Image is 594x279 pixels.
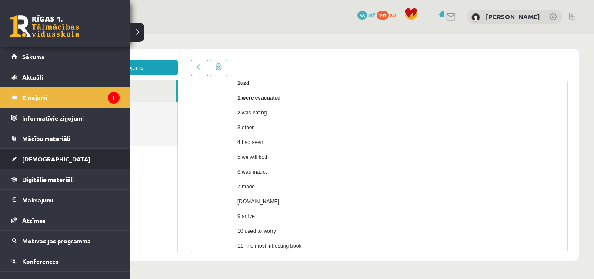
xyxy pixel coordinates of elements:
legend: Ziņojumi [22,87,120,108]
span: Motivācijas programma [22,237,91,245]
span: Digitālie materiāli [22,175,74,183]
p: [DOMAIN_NAME] [203,164,526,172]
strong: 1uzd. [203,47,216,53]
a: Rīgas 1. Tālmācības vidusskola [10,15,79,37]
a: [DEMOGRAPHIC_DATA] [11,149,120,169]
a: Maksājumi [11,190,120,210]
span: mP [368,11,375,18]
span: Atzīmes [22,216,46,224]
img: Ketija Dzilna [471,13,480,22]
a: Dzēstie [26,91,143,113]
a: Jauns ziņojums [26,26,143,42]
p: 3.other [203,90,526,98]
span: 191 [377,11,389,20]
p: 7.made [203,149,526,157]
legend: Informatīvie ziņojumi [22,108,120,128]
a: Ienākošie [26,46,141,68]
span: [DEMOGRAPHIC_DATA] [22,155,90,163]
a: Digitālie materiāli [11,169,120,189]
a: Ziņojumi1 [11,87,120,108]
span: Sākums [22,53,44,61]
span: Mācību materiāli [22,134,70,142]
a: Konferences [11,251,120,271]
a: Aktuāli [11,67,120,87]
p: 10.used to worry [203,194,526,202]
a: Mācību materiāli [11,128,120,148]
p: was eating [203,75,526,83]
p: 5.we will both [203,120,526,128]
span: xp [390,11,396,18]
p: 9.arrive [203,179,526,187]
span: Aktuāli [22,73,43,81]
a: Motivācijas programma [11,231,120,251]
a: Atzīmes [11,210,120,230]
a: 191 xp [377,11,400,18]
a: Informatīvie ziņojumi [11,108,120,128]
a: [PERSON_NAME] [486,12,540,21]
i: 1 [108,92,120,104]
legend: Maksājumi [22,190,120,210]
p: 4.had seen [203,105,526,113]
a: Nosūtītie [26,68,143,91]
p: 11. the most intresting book [203,208,526,216]
span: 56 [357,11,367,20]
strong: 2. [203,76,207,82]
p: 6.was made. [203,134,526,142]
a: 56 mP [357,11,375,18]
strong: 1.were evacuated [203,61,246,67]
a: Sākums [11,47,120,67]
span: Konferences [22,257,59,265]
